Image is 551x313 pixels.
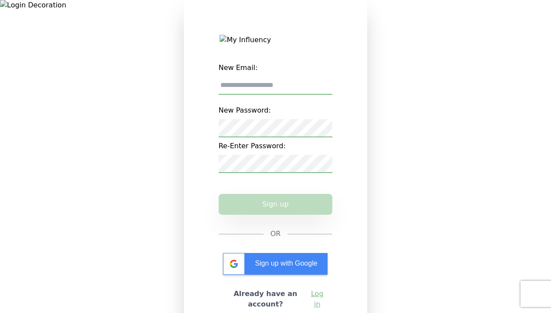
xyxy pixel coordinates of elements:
button: Sign up [219,194,333,215]
span: Sign up with Google [255,260,317,267]
img: My Influency [220,35,331,45]
label: New Email: [219,59,333,77]
label: New Password: [219,102,333,119]
h2: Already have an account? [226,289,306,310]
span: OR [270,229,281,239]
div: Sign up with Google [223,253,328,275]
a: Log in [309,289,325,310]
label: Re-Enter Password: [219,137,333,155]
